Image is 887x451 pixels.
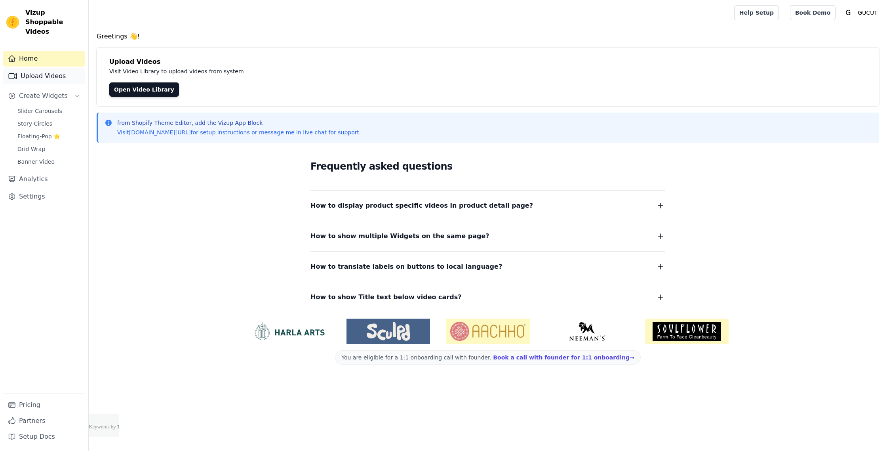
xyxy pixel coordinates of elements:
span: How to show Title text below video cards? [310,292,462,303]
span: Vizup Shoppable Videos [25,8,82,36]
p: Visit for setup instructions or message me in live chat for support. [117,128,361,136]
a: Upload Videos [3,68,85,84]
button: Create Widgets [3,88,85,104]
span: Slider Carousels [17,107,62,115]
img: Sculpd US [346,322,430,341]
a: Book a call with founder for 1:1 onboarding [493,354,634,361]
a: Banner Video [13,156,85,167]
img: HarlaArts [247,322,331,341]
p: from Shopify Theme Editor, add the Vizup App Block [117,119,361,127]
a: Story Circles [13,118,85,129]
a: Home [3,51,85,67]
img: tab_keywords_by_traffic_grey.svg [80,46,86,52]
img: tab_domain_overview_orange.svg [23,46,29,52]
img: website_grey.svg [13,21,19,27]
img: Vizup [6,16,19,29]
span: How to translate labels on buttons to local language? [310,261,502,272]
button: How to show multiple Widgets on the same page? [310,231,665,242]
div: Domain Overview [32,47,71,52]
div: v 4.0.25 [22,13,39,19]
h2: Frequently asked questions [310,159,665,174]
img: Soulflower [645,319,729,344]
h4: Greetings 👋! [97,32,879,41]
text: G [846,9,851,17]
div: Domain: [DOMAIN_NAME] [21,21,87,27]
img: logo_orange.svg [13,13,19,19]
a: Settings [3,189,85,204]
a: Setup Docs [3,429,85,445]
p: Visit Video Library to upload videos from system [109,67,464,76]
span: Banner Video [17,158,55,166]
button: How to display product specific videos in product detail page? [310,200,665,211]
span: Create Widgets [19,91,68,101]
img: Aachho [446,319,529,344]
span: Grid Wrap [17,145,45,153]
button: G GUCUT [842,6,881,20]
p: GUCUT [855,6,881,20]
button: How to show Title text below video cards? [310,292,665,303]
div: Keywords by Traffic [89,47,131,52]
a: Grid Wrap [13,143,85,155]
a: Open Video Library [109,82,179,97]
h4: Upload Videos [109,57,866,67]
a: Floating-Pop ⭐ [13,131,85,142]
a: [DOMAIN_NAME][URL] [129,129,191,136]
button: How to translate labels on buttons to local language? [310,261,665,272]
a: Analytics [3,171,85,187]
a: Book Demo [790,5,836,20]
a: Partners [3,413,85,429]
span: Story Circles [17,120,52,128]
img: Neeman's [546,322,629,341]
span: How to show multiple Widgets on the same page? [310,231,489,242]
span: How to display product specific videos in product detail page? [310,200,533,211]
a: Pricing [3,397,85,413]
a: Help Setup [734,5,779,20]
a: Slider Carousels [13,105,85,117]
span: Floating-Pop ⭐ [17,132,60,140]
